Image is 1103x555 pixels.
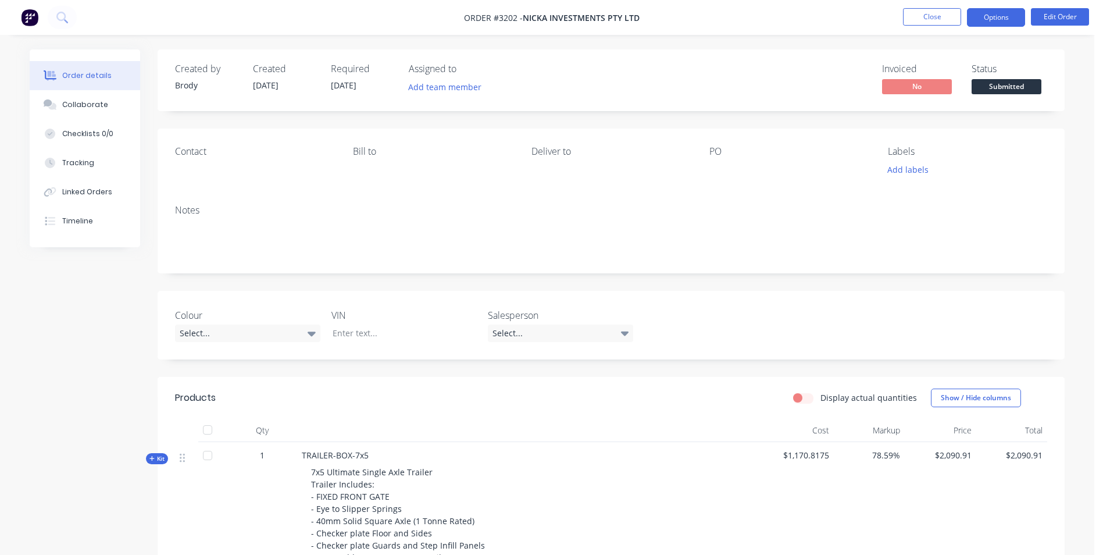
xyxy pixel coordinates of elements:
span: Order #3202 - [464,12,523,23]
div: Products [175,391,216,405]
button: Add labels [881,162,934,177]
button: Order details [30,61,140,90]
div: Invoiced [882,63,958,74]
button: Add team member [402,79,488,95]
div: Bill to [353,146,512,157]
div: Notes [175,205,1047,216]
div: Qty [227,419,297,442]
div: Kit [146,453,168,464]
label: Display actual quantities [820,392,917,404]
button: Show / Hide columns [931,389,1021,407]
button: Checklists 0/0 [30,119,140,148]
div: Labels [888,146,1047,157]
div: Total [976,419,1048,442]
span: $1,170.8175 [767,449,829,461]
div: Created [253,63,317,74]
span: No [882,79,952,94]
button: Edit Order [1031,8,1089,26]
button: Collaborate [30,90,140,119]
div: Linked Orders [62,187,112,197]
span: Kit [149,454,165,463]
div: Select... [488,325,633,342]
button: Close [903,8,961,26]
span: $2,090.91 [909,449,972,461]
div: PO [709,146,869,157]
button: Options [967,8,1025,27]
div: Cost [762,419,834,442]
span: 1 [260,449,265,461]
div: Required [331,63,395,74]
div: Collaborate [62,99,108,110]
div: Price [905,419,976,442]
span: NICKA INVESTMENTS PTY LTD [523,12,640,23]
div: Status [972,63,1047,74]
img: Factory [21,9,38,26]
div: Deliver to [531,146,691,157]
div: Checklists 0/0 [62,129,113,139]
span: $2,090.91 [981,449,1043,461]
button: Tracking [30,148,140,177]
div: Assigned to [409,63,525,74]
div: Created by [175,63,239,74]
button: Timeline [30,207,140,236]
div: Contact [175,146,334,157]
label: VIN [331,308,477,322]
button: Submitted [972,79,1041,97]
div: Select... [175,325,320,342]
div: Timeline [62,216,93,226]
span: [DATE] [331,80,356,91]
span: TRAILER-BOX-7x5 [302,450,369,461]
span: [DATE] [253,80,279,91]
label: Salesperson [488,308,633,322]
button: Linked Orders [30,177,140,207]
label: Colour [175,308,320,322]
span: 78.59% [838,449,901,461]
div: Order details [62,70,112,81]
div: Tracking [62,158,94,168]
div: Markup [834,419,905,442]
div: Brody [175,79,239,91]
button: Add team member [409,79,488,95]
span: Submitted [972,79,1041,94]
